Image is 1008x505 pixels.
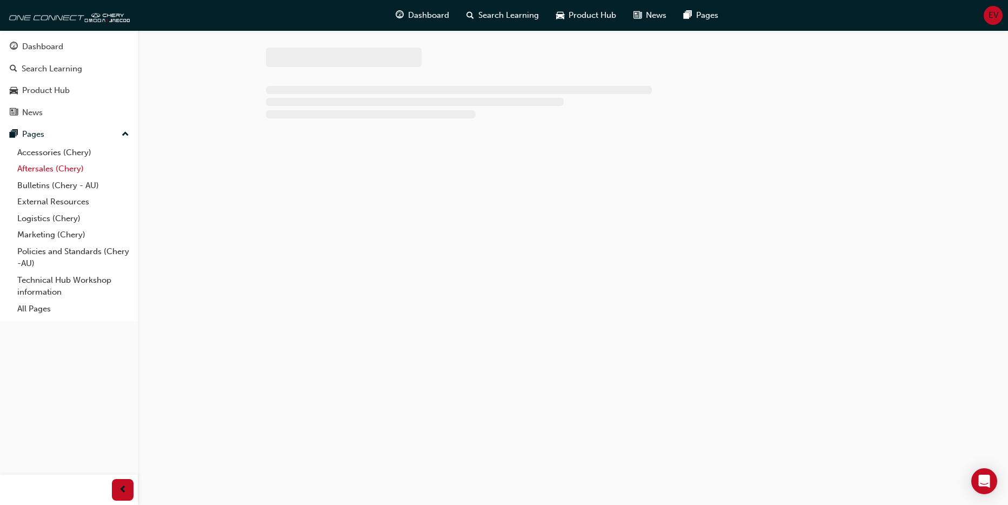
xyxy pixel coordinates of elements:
[10,108,18,118] span: news-icon
[5,4,130,26] img: oneconnect
[10,130,18,139] span: pages-icon
[387,4,458,26] a: guage-iconDashboard
[675,4,727,26] a: pages-iconPages
[13,272,133,301] a: Technical Hub Workshop information
[556,9,564,22] span: car-icon
[10,86,18,96] span: car-icon
[408,9,449,22] span: Dashboard
[4,124,133,144] button: Pages
[4,35,133,124] button: DashboardSearch LearningProduct HubNews
[10,42,18,52] span: guage-icon
[13,177,133,194] a: Bulletins (Chery - AU)
[625,4,675,26] a: news-iconNews
[4,59,133,79] a: Search Learning
[119,483,127,497] span: prev-icon
[13,210,133,227] a: Logistics (Chery)
[396,9,404,22] span: guage-icon
[13,161,133,177] a: Aftersales (Chery)
[569,9,616,22] span: Product Hub
[22,107,43,119] div: News
[684,9,692,22] span: pages-icon
[22,128,44,141] div: Pages
[466,9,474,22] span: search-icon
[548,4,625,26] a: car-iconProduct Hub
[22,41,63,53] div: Dashboard
[13,243,133,272] a: Policies and Standards (Chery -AU)
[4,37,133,57] a: Dashboard
[13,144,133,161] a: Accessories (Chery)
[22,63,82,75] div: Search Learning
[122,128,129,142] span: up-icon
[696,9,718,22] span: Pages
[478,9,539,22] span: Search Learning
[458,4,548,26] a: search-iconSearch Learning
[13,227,133,243] a: Marketing (Chery)
[22,84,70,97] div: Product Hub
[989,9,998,22] span: EV
[4,81,133,101] a: Product Hub
[633,9,642,22] span: news-icon
[646,9,666,22] span: News
[10,64,17,74] span: search-icon
[13,194,133,210] a: External Resources
[4,103,133,123] a: News
[13,301,133,317] a: All Pages
[984,6,1003,25] button: EV
[971,468,997,494] div: Open Intercom Messenger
